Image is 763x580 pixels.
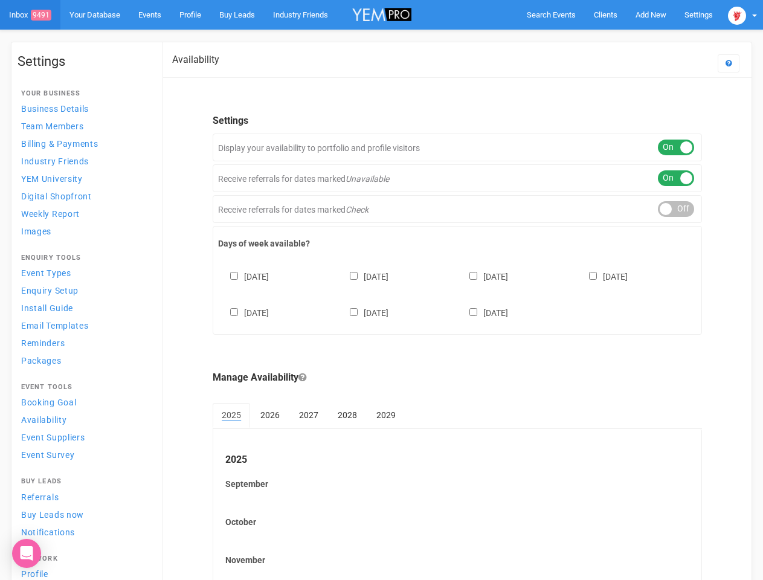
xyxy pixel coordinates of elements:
[18,54,150,69] h1: Settings
[21,356,62,366] span: Packages
[18,300,150,316] a: Install Guide
[21,139,98,149] span: Billing & Payments
[225,516,689,528] label: October
[21,268,71,278] span: Event Types
[346,174,389,184] em: Unavailable
[329,403,366,427] a: 2028
[213,134,702,161] div: Display your availability to portfolio and profile visitors
[21,121,83,131] span: Team Members
[21,90,147,97] h4: Your Business
[18,188,150,204] a: Digital Shopfront
[594,10,617,19] span: Clients
[18,352,150,369] a: Packages
[230,308,238,316] input: [DATE]
[21,321,89,330] span: Email Templates
[21,415,66,425] span: Availability
[18,524,150,540] a: Notifications
[636,10,666,19] span: Add New
[18,282,150,298] a: Enquiry Setup
[18,429,150,445] a: Event Suppliers
[21,286,79,295] span: Enquiry Setup
[21,555,147,562] h4: Network
[350,308,358,316] input: [DATE]
[457,306,508,319] label: [DATE]
[18,335,150,351] a: Reminders
[31,10,51,21] span: 9491
[251,403,289,427] a: 2026
[213,371,702,385] legend: Manage Availability
[18,506,150,523] a: Buy Leads now
[230,272,238,280] input: [DATE]
[21,192,92,201] span: Digital Shopfront
[290,403,327,427] a: 2027
[213,164,702,192] div: Receive referrals for dates marked
[18,394,150,410] a: Booking Goal
[21,398,76,407] span: Booking Goal
[338,306,388,319] label: [DATE]
[469,308,477,316] input: [DATE]
[218,237,697,250] label: Days of week available?
[18,223,150,239] a: Images
[18,118,150,134] a: Team Members
[21,450,74,460] span: Event Survey
[18,265,150,281] a: Event Types
[367,403,405,427] a: 2029
[21,104,89,114] span: Business Details
[21,209,80,219] span: Weekly Report
[18,153,150,169] a: Industry Friends
[225,478,689,490] label: September
[18,170,150,187] a: YEM University
[213,195,702,223] div: Receive referrals for dates marked
[213,403,250,428] a: 2025
[21,478,147,485] h4: Buy Leads
[225,554,689,566] label: November
[213,114,702,128] legend: Settings
[21,384,147,391] h4: Event Tools
[12,539,41,568] div: Open Intercom Messenger
[218,269,269,283] label: [DATE]
[18,100,150,117] a: Business Details
[469,272,477,280] input: [DATE]
[21,254,147,262] h4: Enquiry Tools
[18,205,150,222] a: Weekly Report
[338,269,388,283] label: [DATE]
[18,135,150,152] a: Billing & Payments
[225,453,689,467] legend: 2025
[21,527,75,537] span: Notifications
[457,269,508,283] label: [DATE]
[346,205,369,214] em: Check
[18,489,150,505] a: Referrals
[218,306,269,319] label: [DATE]
[21,433,85,442] span: Event Suppliers
[21,303,73,313] span: Install Guide
[527,10,576,19] span: Search Events
[18,317,150,333] a: Email Templates
[728,7,746,25] img: open-uri20250107-2-1pbi2ie
[350,272,358,280] input: [DATE]
[577,269,628,283] label: [DATE]
[589,272,597,280] input: [DATE]
[21,227,51,236] span: Images
[18,446,150,463] a: Event Survey
[21,174,83,184] span: YEM University
[18,411,150,428] a: Availability
[21,338,65,348] span: Reminders
[172,54,219,65] h2: Availability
